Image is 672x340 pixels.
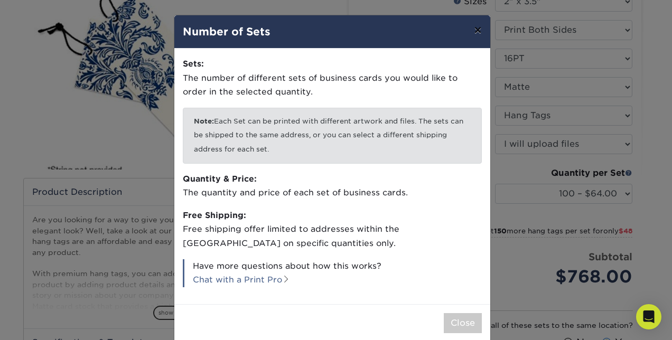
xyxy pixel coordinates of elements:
[183,172,482,200] p: The quantity and price of each set of business cards.
[444,313,482,333] button: Close
[183,210,246,220] strong: Free Shipping:
[183,24,482,40] h4: Number of Sets
[183,259,482,287] p: Have more questions about how this works?
[183,108,482,164] p: Each Set can be printed with different artwork and files. The sets can be shipped to the same add...
[183,57,482,99] p: The number of different sets of business cards you would like to order in the selected quantity.
[636,304,661,329] div: Open Intercom Messenger
[193,275,290,285] a: Chat with a Print Pro
[183,59,204,69] strong: Sets:
[465,15,490,45] button: ×
[194,117,214,125] b: Note:
[183,209,482,251] p: Free shipping offer limited to addresses within the [GEOGRAPHIC_DATA] on specific quantities only.
[183,174,257,184] strong: Quantity & Price:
